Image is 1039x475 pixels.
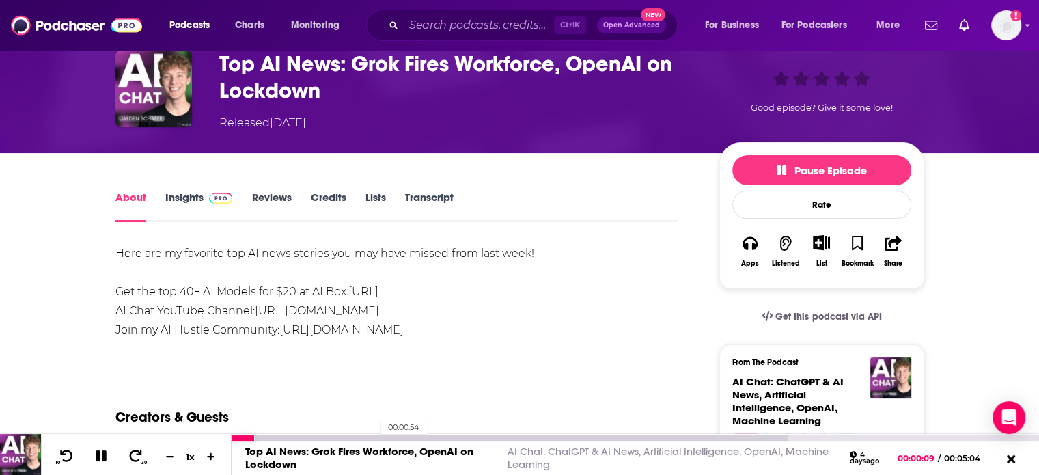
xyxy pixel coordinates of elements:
[209,193,233,204] img: Podchaser Pro
[115,191,146,222] a: About
[508,445,829,471] a: AI Chat: ChatGPT & AI News, Artificial Intelligence, OpenAI, Machine Learning
[773,14,867,36] button: open menu
[800,433,827,444] a: 11
[732,155,911,185] button: Pause Episode
[772,260,800,268] div: Listened
[115,244,679,340] div: Here are my favorite top AI news stories you may have missed from last week!
[141,460,147,465] span: 30
[255,304,379,317] a: [URL][DOMAIN_NAME]
[763,433,791,444] a: 3
[941,453,994,463] span: 00:05:04
[991,10,1021,40] span: Logged in as NickG
[695,14,776,36] button: open menu
[641,8,665,21] span: New
[404,14,554,36] input: Search podcasts, credits, & more...
[11,12,142,38] img: Podchaser - Follow, Share and Rate Podcasts
[993,401,1025,434] div: Open Intercom Messenger
[226,14,273,36] a: Charts
[235,16,264,35] span: Charts
[751,103,893,113] span: Good episode? Give it some love!
[732,191,911,219] div: Rate
[554,16,586,34] span: Ctrl K
[1010,10,1021,21] svg: Add a profile image
[381,420,427,434] div: 00:00:54
[840,226,875,276] button: Bookmark
[816,259,827,268] div: List
[741,260,759,268] div: Apps
[53,448,79,465] button: 10
[876,16,900,35] span: More
[179,451,202,462] div: 1 x
[732,375,844,427] a: AI Chat: ChatGPT & AI News, Artificial Intelligence, OpenAI, Machine Learning
[732,357,900,367] h3: From The Podcast
[884,260,902,268] div: Share
[732,226,768,276] button: Apps
[310,191,346,222] a: Credits
[404,191,453,222] a: Transcript
[938,453,941,463] span: /
[169,16,210,35] span: Podcasts
[919,14,943,37] a: Show notifications dropdown
[898,453,938,463] span: 00:00:09
[597,17,666,33] button: Open AdvancedNew
[781,432,786,446] span: 3
[732,433,760,444] a: 68
[991,10,1021,40] img: User Profile
[751,300,893,334] a: Get this podcast via API
[867,14,917,36] button: open menu
[115,323,279,336] a: Join my AI Hustle Community:
[768,226,803,276] button: Listened
[803,226,839,276] div: Show More ButtonList
[850,451,891,465] div: 4 days ago
[365,191,385,222] a: Lists
[603,22,660,29] span: Open Advanced
[55,460,60,465] span: 10
[870,357,911,398] img: AI Chat: ChatGPT & AI News, Artificial Intelligence, OpenAI, Machine Learning
[841,260,873,268] div: Bookmark
[281,14,357,36] button: open menu
[251,191,291,222] a: Reviews
[232,435,1039,441] div: 00:00:54
[115,51,192,127] img: Top AI News: Grok Fires Workforce, OpenAI on Lockdown
[816,432,821,446] span: 11
[348,285,378,298] a: ⁠⁠[URL]
[875,226,911,276] button: Share
[991,10,1021,40] button: Show profile menu
[954,14,975,37] a: Show notifications dropdown
[160,14,227,36] button: open menu
[115,409,229,426] h2: Creators & Guests
[807,235,835,250] button: Show More Button
[705,16,759,35] span: For Business
[781,16,847,35] span: For Podcasters
[775,311,881,323] span: Get this podcast via API
[245,445,473,471] a: Top AI News: Grok Fires Workforce, OpenAI on Lockdown
[165,191,233,222] a: InsightsPodchaser Pro
[291,16,340,35] span: Monitoring
[745,432,755,446] span: 68
[115,282,679,301] li: Get the top 40+ AI Models for $20 at AI Box:
[379,10,691,41] div: Search podcasts, credits, & more...
[279,323,404,336] a: [URL][DOMAIN_NAME]
[219,115,306,131] div: Released [DATE]
[777,164,867,177] span: Pause Episode
[124,448,150,465] button: 30
[219,51,697,104] h1: Top AI News: Grok Fires Workforce, OpenAI on Lockdown
[115,301,679,321] li: AI Chat YouTube Channel:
